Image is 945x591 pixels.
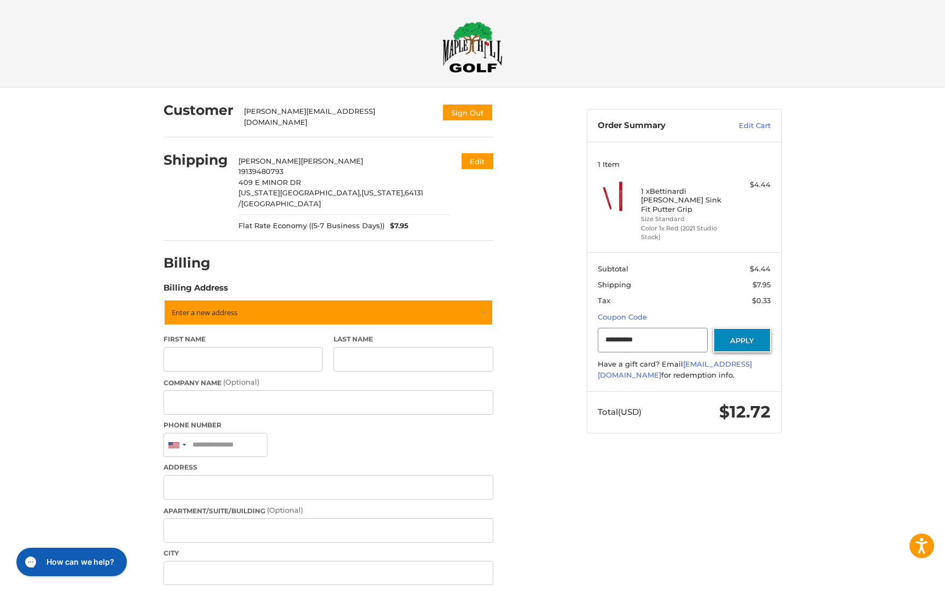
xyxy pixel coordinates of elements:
span: 19139480793 [238,167,283,176]
label: City [164,548,493,558]
span: Subtotal [598,264,628,273]
img: Maple Hill Golf [442,21,503,73]
span: Enter a new address [172,308,237,317]
span: Shipping [598,280,631,289]
div: Have a gift card? Email for redemption info. [598,359,771,380]
button: Apply [713,328,771,352]
li: Size Standard [641,215,725,224]
span: [US_STATE][GEOGRAPHIC_DATA], [238,188,361,197]
span: $12.72 [719,402,771,422]
span: Flat Rate Economy ((5-7 Business Days)) [238,221,384,231]
span: $7.95 [384,221,409,231]
small: (Optional) [223,378,259,386]
span: $0.33 [752,296,771,305]
legend: Billing Address [164,282,228,299]
label: Last Name [334,334,493,344]
h2: Shipping [164,152,228,169]
span: 409 E MINOR DR [238,178,301,187]
a: [EMAIL_ADDRESS][DOMAIN_NAME] [598,360,752,379]
label: Company Name [164,377,493,388]
div: $4.44 [727,179,771,190]
span: [PERSON_NAME] [238,157,301,165]
label: First Name [164,334,323,344]
label: Phone Number [164,420,493,430]
input: Gift Certificate or Coupon Code [598,328,708,352]
a: Enter or select a different address [164,299,493,326]
button: Edit [462,153,493,169]
span: Tax [598,296,610,305]
span: [PERSON_NAME] [301,157,363,165]
span: [US_STATE], [361,188,405,197]
iframe: Gorgias live chat messenger [11,544,130,580]
span: [GEOGRAPHIC_DATA] [241,199,321,208]
small: (Optional) [267,506,303,514]
label: Address [164,462,493,472]
h2: Billing [164,254,227,271]
h3: 1 Item [598,160,771,169]
h4: 1 x Bettinardi [PERSON_NAME] Sink Fit Putter Grip [641,187,725,213]
a: Edit Cart [715,120,771,131]
button: Sign Out [442,103,493,121]
h3: Order Summary [598,120,715,131]
a: Coupon Code [598,312,647,321]
li: Color 1x Red (2021 Studio Stock) [641,224,725,242]
h2: Customer [164,102,234,119]
div: [PERSON_NAME][EMAIL_ADDRESS][DOMAIN_NAME] [244,106,431,128]
label: Apartment/Suite/Building [164,505,493,516]
div: United States: +1 [164,433,189,457]
span: $7.95 [752,280,771,289]
span: $4.44 [750,264,771,273]
span: 64131 / [238,188,423,208]
span: Total (USD) [598,407,641,417]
